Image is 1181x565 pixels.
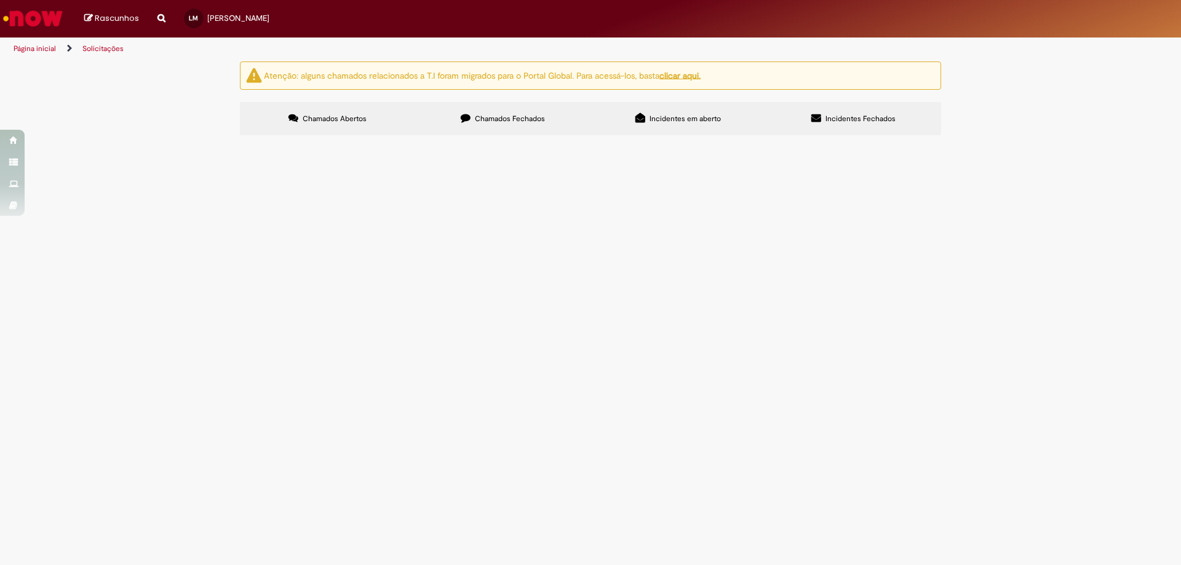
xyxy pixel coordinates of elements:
span: LM [189,14,198,22]
a: Solicitações [82,44,124,53]
ng-bind-html: Atenção: alguns chamados relacionados a T.I foram migrados para o Portal Global. Para acessá-los,... [264,69,701,81]
a: clicar aqui. [659,69,701,81]
span: Incidentes em aberto [650,114,721,124]
a: Página inicial [14,44,56,53]
span: Chamados Fechados [475,114,545,124]
span: [PERSON_NAME] [207,13,269,23]
span: Incidentes Fechados [825,114,896,124]
img: ServiceNow [1,6,65,31]
a: Rascunhos [84,13,139,25]
ul: Trilhas de página [9,38,778,60]
span: Rascunhos [95,12,139,24]
span: Chamados Abertos [303,114,367,124]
